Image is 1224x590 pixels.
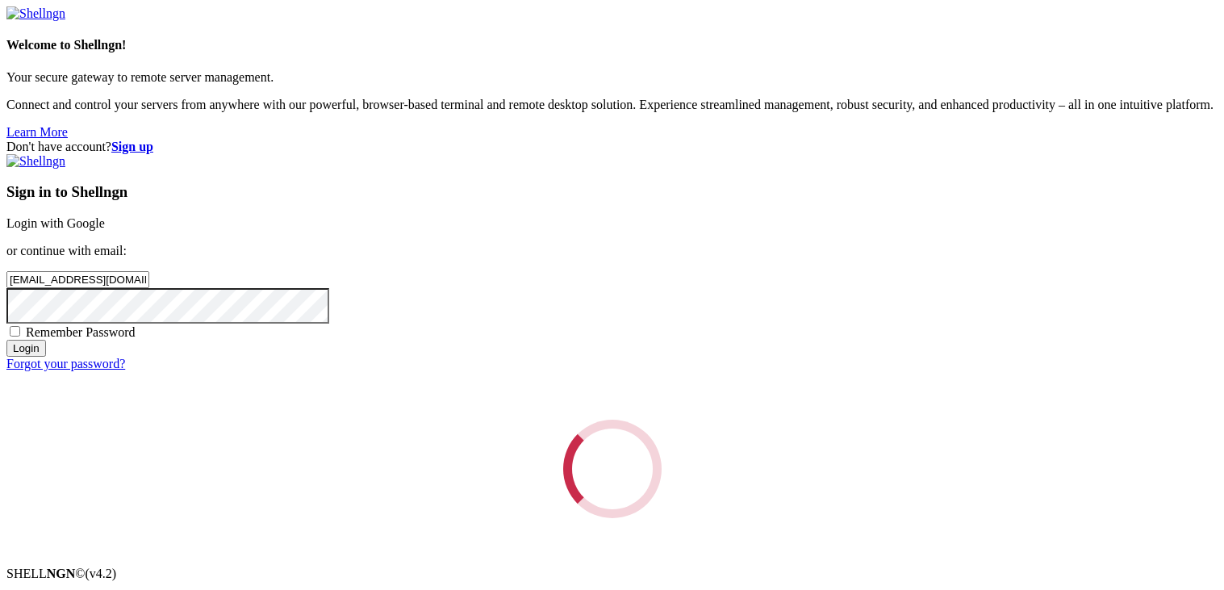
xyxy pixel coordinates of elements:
[6,70,1218,85] p: Your secure gateway to remote server management.
[6,140,1218,154] div: Don't have account?
[6,216,105,230] a: Login with Google
[6,38,1218,52] h4: Welcome to Shellngn!
[10,326,20,337] input: Remember Password
[6,154,65,169] img: Shellngn
[6,244,1218,258] p: or continue with email:
[6,271,149,288] input: Email address
[111,140,153,153] a: Sign up
[6,567,116,580] span: SHELL ©
[6,340,46,357] input: Login
[6,125,68,139] a: Learn More
[47,567,76,580] b: NGN
[6,98,1218,112] p: Connect and control your servers from anywhere with our powerful, browser-based terminal and remo...
[548,405,676,534] div: Loading...
[6,357,125,370] a: Forgot your password?
[6,183,1218,201] h3: Sign in to Shellngn
[86,567,117,580] span: 4.2.0
[26,325,136,339] span: Remember Password
[6,6,65,21] img: Shellngn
